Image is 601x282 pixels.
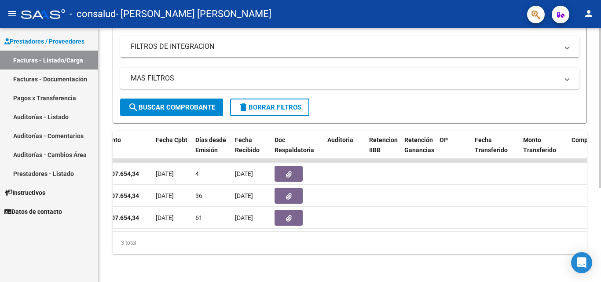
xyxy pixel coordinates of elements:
span: Datos de contacto [4,207,62,216]
span: Doc Respaldatoria [275,136,314,154]
mat-icon: menu [7,8,18,19]
mat-expansion-panel-header: FILTROS DE INTEGRACION [120,36,579,57]
span: 36 [195,192,202,199]
datatable-header-cell: Retención Ganancias [401,131,436,169]
datatable-header-cell: Fecha Recibido [231,131,271,169]
span: 4 [195,170,199,177]
span: [DATE] [235,214,253,221]
span: [DATE] [235,170,253,177]
button: Buscar Comprobante [120,99,223,116]
mat-icon: delete [238,102,249,113]
span: - [PERSON_NAME] [PERSON_NAME] [116,4,271,24]
span: - consalud [70,4,116,24]
datatable-header-cell: Fecha Transferido [471,131,520,169]
button: Borrar Filtros [230,99,309,116]
mat-icon: search [128,102,139,113]
span: [DATE] [235,192,253,199]
span: Buscar Comprobante [128,103,215,111]
datatable-header-cell: Monto [99,131,152,169]
mat-panel-title: FILTROS DE INTEGRACION [131,42,558,51]
span: Fecha Recibido [235,136,260,154]
span: Retencion IIBB [369,136,398,154]
span: Días desde Emisión [195,136,226,154]
mat-icon: person [583,8,594,19]
span: 61 [195,214,202,221]
mat-expansion-panel-header: MAS FILTROS [120,68,579,89]
span: - [440,170,441,177]
strong: $ 307.654,34 [103,170,139,177]
span: OP [440,136,448,143]
span: [DATE] [156,170,174,177]
strong: $ 307.654,34 [103,214,139,221]
span: Prestadores / Proveedores [4,37,84,46]
datatable-header-cell: Auditoria [324,131,366,169]
span: Fecha Cpbt [156,136,187,143]
span: Fecha Transferido [475,136,508,154]
div: Open Intercom Messenger [571,252,592,273]
div: 3 total [113,232,587,254]
datatable-header-cell: OP [436,131,471,169]
datatable-header-cell: Monto Transferido [520,131,568,169]
span: Monto Transferido [523,136,556,154]
span: [DATE] [156,192,174,199]
span: Auditoria [327,136,353,143]
datatable-header-cell: Retencion IIBB [366,131,401,169]
span: Instructivos [4,188,45,198]
span: Retención Ganancias [404,136,434,154]
span: [DATE] [156,214,174,221]
datatable-header-cell: Doc Respaldatoria [271,131,324,169]
strong: $ 307.654,34 [103,192,139,199]
datatable-header-cell: Fecha Cpbt [152,131,192,169]
mat-panel-title: MAS FILTROS [131,73,558,83]
span: - [440,214,441,221]
span: Borrar Filtros [238,103,301,111]
datatable-header-cell: Días desde Emisión [192,131,231,169]
span: - [440,192,441,199]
